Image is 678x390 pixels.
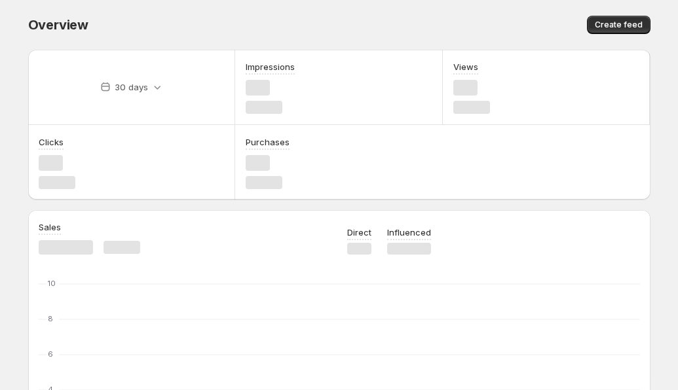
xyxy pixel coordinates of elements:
[28,17,88,33] span: Overview
[48,349,53,359] text: 6
[39,135,64,149] h3: Clicks
[347,226,371,239] p: Direct
[48,314,53,323] text: 8
[387,226,431,239] p: Influenced
[48,279,56,288] text: 10
[115,80,148,94] p: 30 days
[246,60,295,73] h3: Impressions
[453,60,478,73] h3: Views
[39,221,61,234] h3: Sales
[246,135,290,149] h3: Purchases
[595,20,643,30] span: Create feed
[587,16,650,34] button: Create feed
